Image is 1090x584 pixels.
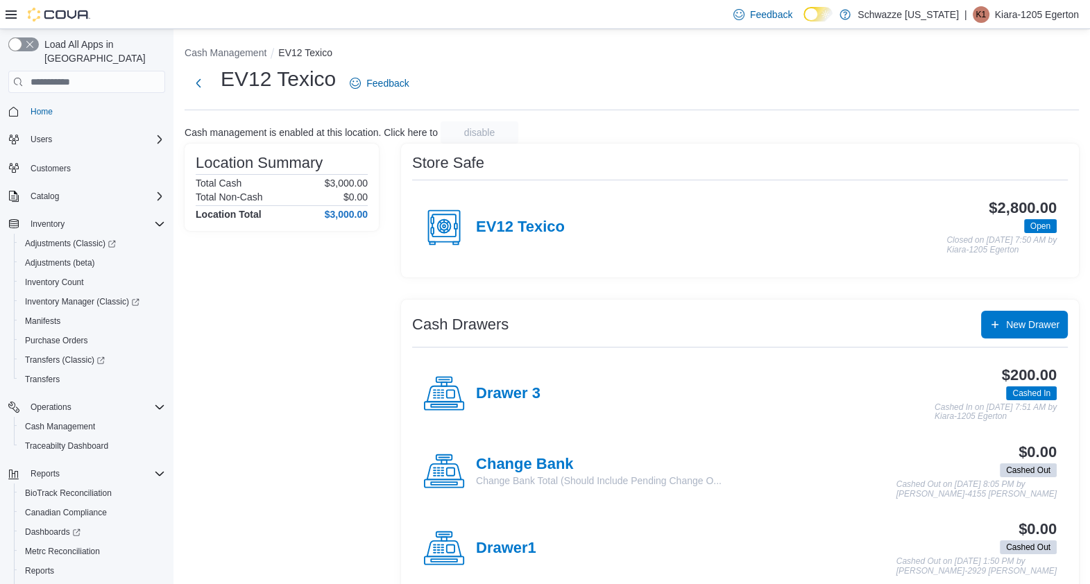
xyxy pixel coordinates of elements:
span: Catalog [31,191,59,202]
p: Change Bank Total (Should Include Pending Change O... [476,474,722,488]
a: Adjustments (Classic) [14,234,171,253]
p: $3,000.00 [325,178,368,189]
span: Adjustments (beta) [19,255,165,271]
span: Cash Management [25,421,95,432]
p: Cash management is enabled at this location. Click here to [185,127,438,138]
button: Operations [25,399,77,415]
button: Users [3,130,171,149]
span: Home [25,103,165,120]
span: Cashed In [1006,386,1057,400]
a: Inventory Manager (Classic) [19,293,145,310]
a: Adjustments (Classic) [19,235,121,252]
span: Canadian Compliance [19,504,165,521]
button: Adjustments (beta) [14,253,171,273]
a: Feedback [344,69,414,97]
h3: $200.00 [1002,367,1057,384]
button: Inventory [3,214,171,234]
span: Purchase Orders [25,335,88,346]
button: Cash Management [185,47,266,58]
h4: Drawer 3 [476,385,540,403]
span: Metrc Reconciliation [25,546,100,557]
button: Traceabilty Dashboard [14,436,171,456]
span: Transfers (Classic) [25,354,105,366]
a: Canadian Compliance [19,504,112,521]
span: Transfers [25,374,60,385]
button: Reports [25,465,65,482]
span: Metrc Reconciliation [19,543,165,560]
span: Cashed Out [1006,541,1050,553]
span: Adjustments (Classic) [25,238,116,249]
button: BioTrack Reconciliation [14,483,171,503]
p: | [964,6,967,23]
span: Users [25,131,165,148]
span: Adjustments (Classic) [19,235,165,252]
a: Manifests [19,313,66,329]
span: Open [1024,219,1057,233]
a: Adjustments (beta) [19,255,101,271]
span: Reports [25,565,54,576]
button: Manifests [14,311,171,331]
p: Kiara-1205 Egerton [995,6,1079,23]
span: Customers [31,163,71,174]
a: Inventory Manager (Classic) [14,292,171,311]
button: Reports [3,464,171,483]
span: Purchase Orders [19,332,165,349]
a: Dashboards [14,522,171,542]
button: Transfers [14,370,171,389]
a: Transfers (Classic) [19,352,110,368]
span: Home [31,106,53,117]
a: Customers [25,160,76,177]
span: Feedback [366,76,409,90]
button: EV12 Texico [278,47,332,58]
span: New Drawer [1006,318,1059,332]
a: Feedback [728,1,798,28]
h4: Location Total [196,209,262,220]
nav: An example of EuiBreadcrumbs [185,46,1079,62]
span: Inventory [31,218,65,230]
a: BioTrack Reconciliation [19,485,117,501]
p: Cashed Out on [DATE] 1:50 PM by [PERSON_NAME]-2929 [PERSON_NAME] [896,557,1057,576]
span: BioTrack Reconciliation [25,488,112,499]
img: Cova [28,8,90,22]
span: Feedback [750,8,792,22]
span: Reports [19,562,165,579]
span: Operations [25,399,165,415]
button: Purchase Orders [14,331,171,350]
input: Dark Mode [803,7,833,22]
button: Inventory [25,216,70,232]
button: Metrc Reconciliation [14,542,171,561]
h3: Cash Drawers [412,316,509,333]
h4: EV12 Texico [476,218,565,237]
h3: Location Summary [196,155,323,171]
span: Inventory Manager (Classic) [25,296,139,307]
a: Purchase Orders [19,332,94,349]
a: Transfers [19,371,65,388]
h3: $2,800.00 [989,200,1057,216]
h4: $3,000.00 [325,209,368,220]
p: Schwazze [US_STATE] [858,6,959,23]
span: Cashed In [1012,387,1050,400]
span: Traceabilty Dashboard [25,440,108,452]
a: Traceabilty Dashboard [19,438,114,454]
h3: Store Safe [412,155,484,171]
span: Reports [31,468,60,479]
h3: $0.00 [1019,521,1057,538]
span: Inventory Manager (Classic) [19,293,165,310]
span: K1 [976,6,986,23]
h4: Change Bank [476,456,722,474]
p: Closed on [DATE] 7:50 AM by Kiara-1205 Egerton [946,236,1057,255]
span: Inventory [25,216,165,232]
span: Operations [31,402,71,413]
span: Traceabilty Dashboard [19,438,165,454]
span: Cashed Out [1006,464,1050,476]
button: Catalog [3,187,171,206]
span: Transfers [19,371,165,388]
button: disable [441,121,518,144]
button: Next [185,69,212,97]
span: Catalog [25,188,165,205]
button: Customers [3,157,171,178]
a: Transfers (Classic) [14,350,171,370]
span: Manifests [25,316,60,327]
span: Transfers (Classic) [19,352,165,368]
